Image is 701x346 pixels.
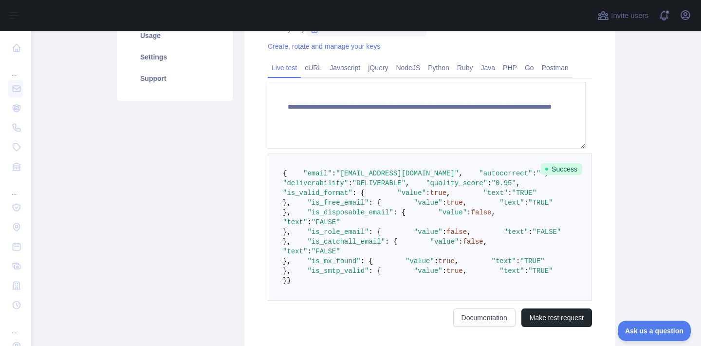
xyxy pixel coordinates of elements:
[283,277,287,285] span: }
[524,199,528,207] span: :
[283,179,348,187] span: "deliverability"
[283,218,307,226] span: "text"
[307,209,393,216] span: "is_disposable_email"
[424,60,453,76] a: Python
[283,228,291,236] span: },
[307,257,360,265] span: "is_mx_found"
[508,189,512,197] span: :
[438,209,467,216] span: "value"
[453,60,477,76] a: Ruby
[516,257,520,265] span: :
[524,267,528,275] span: :
[414,199,443,207] span: "value"
[283,238,291,246] span: },
[521,60,538,76] a: Go
[283,170,287,177] span: {
[521,308,592,327] button: Make test request
[392,60,424,76] a: NodeJS
[307,238,385,246] span: "is_catchall_email"
[430,189,446,197] span: true
[492,209,496,216] span: ,
[487,179,491,187] span: :
[459,170,462,177] span: ,
[492,257,516,265] span: "text"
[361,257,373,265] span: : {
[426,179,487,187] span: "quality_score"
[479,170,532,177] span: "autocorrect"
[348,179,352,187] span: :
[369,228,381,236] span: : {
[406,179,409,187] span: ,
[301,60,326,76] a: cURL
[453,308,516,327] a: Documentation
[307,199,369,207] span: "is_free_email"
[129,68,221,89] a: Support
[283,248,307,255] span: "text"
[443,199,446,207] span: :
[369,199,381,207] span: : {
[307,228,369,236] span: "is_role_email"
[268,42,380,50] a: Create, rotate and manage your keys
[536,170,545,177] span: ""
[446,228,467,236] span: false
[611,10,648,21] span: Invite users
[369,267,381,275] span: : {
[364,60,392,76] a: jQuery
[541,163,582,175] span: Success
[8,316,23,335] div: ...
[312,248,340,255] span: "FALSE"
[443,228,446,236] span: :
[443,267,446,275] span: :
[385,238,397,246] span: : {
[332,170,336,177] span: :
[477,60,499,76] a: Java
[414,267,443,275] span: "value"
[528,228,532,236] span: :
[463,199,467,207] span: ,
[283,257,291,265] span: },
[528,267,553,275] span: "TRUE"
[528,199,553,207] span: "TRUE"
[483,189,508,197] span: "text"
[499,60,521,76] a: PHP
[307,248,311,255] span: :
[129,46,221,68] a: Settings
[312,218,340,226] span: "FALSE"
[471,209,492,216] span: false
[287,277,291,285] span: }
[533,170,536,177] span: :
[533,228,561,236] span: "FALSE"
[307,218,311,226] span: :
[8,177,23,197] div: ...
[618,321,691,341] iframe: Toggle Customer Support
[434,257,438,265] span: :
[426,189,430,197] span: :
[326,60,364,76] a: Javascript
[595,8,650,23] button: Invite users
[492,179,516,187] span: "0.95"
[467,209,471,216] span: :
[336,170,459,177] span: "[EMAIL_ADDRESS][DOMAIN_NAME]"
[459,238,462,246] span: :
[499,199,524,207] span: "text"
[352,179,406,187] span: "DELIVERABLE"
[538,60,572,76] a: Postman
[303,170,332,177] span: "email"
[504,228,528,236] span: "text"
[283,267,291,275] span: },
[463,238,483,246] span: false
[406,257,434,265] span: "value"
[283,199,291,207] span: },
[129,25,221,46] a: Usage
[397,189,426,197] span: "value"
[483,238,487,246] span: ,
[446,189,450,197] span: ,
[268,60,301,76] a: Live test
[467,228,471,236] span: ,
[463,267,467,275] span: ,
[8,58,23,78] div: ...
[446,267,463,275] span: true
[307,267,369,275] span: "is_smtp_valid"
[516,179,520,187] span: ,
[499,267,524,275] span: "text"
